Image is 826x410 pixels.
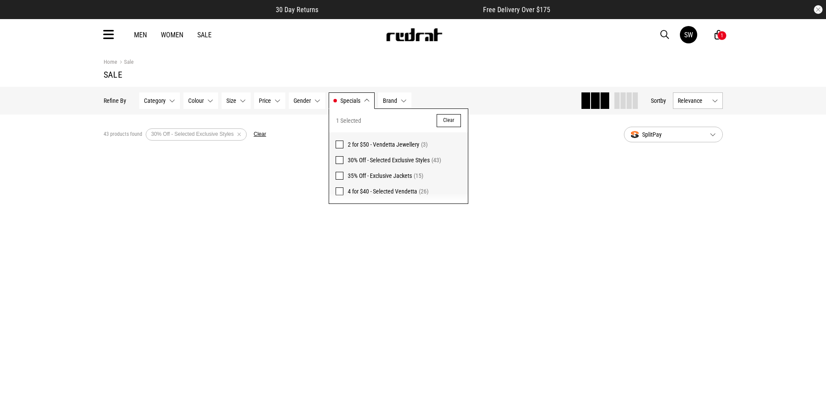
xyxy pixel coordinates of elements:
[336,115,361,126] span: 1 Selected
[715,30,723,39] a: 1
[289,92,325,109] button: Gender
[385,28,443,41] img: Redrat logo
[624,127,723,142] button: SplitPay
[340,97,360,104] span: Specials
[419,188,428,195] span: (26)
[678,97,708,104] span: Relevance
[348,141,419,148] span: 2 for $50 - Vendetta Jewellery
[276,6,318,14] span: 30 Day Returns
[226,97,236,104] span: Size
[651,95,666,106] button: Sortby
[329,92,375,109] button: Specials
[144,97,166,104] span: Category
[437,114,461,127] button: Clear
[104,69,723,80] h1: Sale
[378,92,411,109] button: Brand
[259,97,271,104] span: Price
[294,97,311,104] span: Gender
[104,97,126,104] p: Refine By
[161,31,183,39] a: Women
[336,5,466,14] iframe: Customer reviews powered by Trustpilot
[631,131,639,138] img: splitpay-icon.png
[197,31,212,39] a: Sale
[254,131,266,138] button: Clear
[348,172,412,179] span: 35% Off - Exclusive Jackets
[117,59,134,67] a: Sale
[348,188,417,195] span: 4 for $40 - Selected Vendetta
[660,97,666,104] span: by
[188,97,204,104] span: Colour
[721,33,723,39] div: 1
[348,157,430,164] span: 30% Off - Selected Exclusive Styles
[183,92,218,109] button: Colour
[104,59,117,65] a: Home
[151,131,234,137] span: 30% Off - Selected Exclusive Styles
[222,92,251,109] button: Size
[134,31,147,39] a: Men
[684,31,693,39] div: SW
[431,157,441,164] span: (43)
[104,131,142,138] span: 43 products found
[483,6,550,14] span: Free Delivery Over $175
[421,141,428,148] span: (3)
[234,128,245,141] button: Remove filter
[139,92,180,109] button: Category
[254,92,285,109] button: Price
[631,129,703,140] span: SplitPay
[414,172,423,179] span: (15)
[7,3,33,30] button: Open LiveChat chat widget
[673,92,723,109] button: Relevance
[383,97,397,104] span: Brand
[329,108,468,204] div: Specials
